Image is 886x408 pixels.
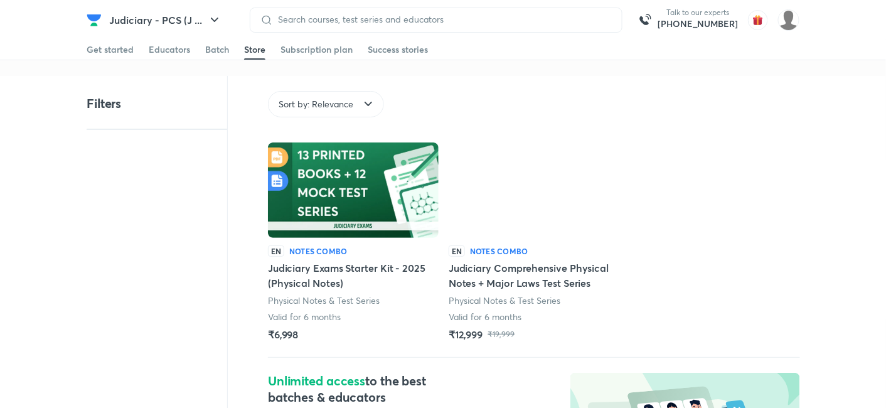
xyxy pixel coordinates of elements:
h6: Notes Combo [470,245,528,257]
a: Get started [87,40,134,60]
div: Educators [149,43,190,56]
div: Success stories [368,43,428,56]
p: Valid for 6 months [268,311,341,323]
h5: ₹6,998 [268,327,299,342]
p: Talk to our experts [658,8,738,18]
a: Store [244,40,265,60]
img: Batch Thumbnail [449,142,619,238]
h4: Unlimited access [268,373,466,405]
a: [PHONE_NUMBER] [658,18,738,30]
img: call-us [632,8,658,33]
h5: Judiciary Comprehensive Physical Notes + Major Laws Test Series [449,260,619,291]
input: Search courses, test series and educators [273,14,612,24]
h5: Judiciary Exams Starter Kit - 2025 (Physical Notes) [268,260,439,291]
p: ₹19,999 [488,330,515,340]
button: Judiciary - PCS (J ... [102,8,230,33]
p: Physical Notes & Test Series [449,294,561,307]
img: Basudha [778,9,799,31]
a: Success stories [368,40,428,60]
h4: Filters [87,95,121,112]
a: Educators [149,40,190,60]
div: Subscription plan [280,43,353,56]
div: Batch [205,43,229,56]
p: EN [449,245,465,257]
h5: ₹12,999 [449,327,483,342]
p: EN [268,245,284,257]
span: to the best batches & educators [268,372,426,405]
img: Batch Thumbnail [268,142,439,238]
h6: Notes Combo [289,245,348,257]
div: Get started [87,43,134,56]
a: Subscription plan [280,40,353,60]
img: avatar [748,10,768,30]
p: Physical Notes & Test Series [268,294,380,307]
div: Store [244,43,265,56]
span: Sort by: Relevance [279,98,353,110]
img: Company Logo [87,13,102,28]
a: Batch [205,40,229,60]
p: Valid for 6 months [449,311,521,323]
